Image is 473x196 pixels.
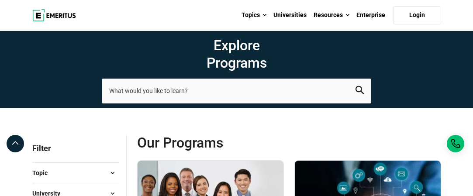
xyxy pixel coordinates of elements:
[102,79,371,103] input: search-page
[393,6,441,24] a: Login
[102,54,371,72] span: Programs
[137,134,289,151] span: Our Programs
[32,168,55,178] span: Topic
[32,166,119,179] button: Topic
[356,86,364,96] button: search
[32,134,119,162] p: Filter
[102,37,371,72] h1: Explore
[356,88,364,96] a: search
